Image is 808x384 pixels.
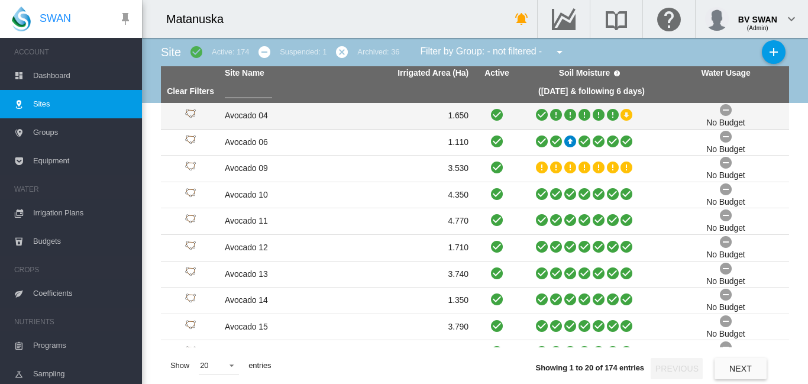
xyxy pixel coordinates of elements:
td: 4.350 [347,182,473,208]
td: Avocado 13 [220,262,347,288]
div: No Budget [706,249,745,261]
div: No Budget [706,117,745,129]
div: Site Id: 10190 [166,109,215,123]
img: profile.jpg [705,7,729,31]
span: Sites [33,90,132,118]
div: Site Id: 17436 [166,320,215,334]
img: 1.svg [183,188,198,202]
button: Next [715,358,767,379]
div: No Budget [706,302,745,314]
img: 1.svg [183,320,198,334]
div: Active: 174 [212,47,249,57]
td: 1.650 [347,103,473,129]
tr: Site Id: 17430 Avocado 13 3.740 No Budget [161,262,789,288]
md-icon: icon-checkbox-marked-circle [189,45,203,59]
a: Clear Filters [167,86,214,96]
tr: Site Id: 17418 Avocado 06 1.110 No Budget [161,130,789,156]
th: ([DATE] & following 6 days) [521,80,662,103]
tr: Site Id: 17439 Avocado 16 2.900 No Budget [161,340,789,367]
img: 1.svg [183,214,198,228]
img: 1.svg [183,135,198,149]
td: Avocado 12 [220,235,347,261]
span: Show [166,356,194,376]
tr: Site Id: 17436 Avocado 15 3.790 No Budget [161,314,789,341]
th: Water Usage [662,66,789,80]
td: 1.110 [347,130,473,156]
img: SWAN-Landscape-Logo-Colour-drop.png [12,7,31,31]
div: 20 [200,361,208,370]
div: Matanuska [166,11,234,27]
tr: Site Id: 17427 Avocado 12 1.710 No Budget [161,235,789,262]
img: 1.svg [183,293,198,308]
td: Avocado 10 [220,182,347,208]
div: Site Id: 17418 [166,135,215,149]
span: entries [244,356,276,376]
span: NUTRIENTS [14,312,132,331]
img: 1.svg [183,109,198,123]
span: ACCOUNT [14,43,132,62]
div: No Budget [706,328,745,340]
div: Site Id: 17421 [166,188,215,202]
button: Previous [651,358,703,379]
div: Site Id: 10188 [166,162,215,176]
md-icon: Click here for help [655,12,683,26]
span: Site [161,46,181,59]
div: Site Id: 17430 [166,267,215,281]
span: Irrigation Plans [33,199,132,227]
span: WATER [14,180,132,199]
td: 1.350 [347,288,473,314]
th: Irrigated Area (Ha) [347,66,473,80]
div: Site Id: 17439 [166,346,215,360]
td: 3.740 [347,262,473,288]
div: No Budget [706,222,745,234]
img: 1.svg [183,267,198,281]
md-icon: icon-plus [767,45,781,59]
td: 1.710 [347,235,473,261]
tr: Site Id: 17421 Avocado 10 4.350 No Budget [161,182,789,209]
tr: Site Id: 17424 Avocado 11 4.770 No Budget [161,208,789,235]
span: (Admin) [747,25,768,31]
div: No Budget [706,170,745,182]
tr: Site Id: 10188 Avocado 09 3.530 No Budget [161,156,789,182]
tr: Site Id: 10190 Avocado 04 1.650 No Budget [161,103,789,130]
span: CROPS [14,260,132,279]
span: Groups [33,118,132,147]
img: 1.svg [183,241,198,255]
span: Coefficients [33,279,132,308]
td: 3.530 [347,156,473,182]
md-icon: icon-minus-circle [257,45,272,59]
td: Avocado 11 [220,208,347,234]
span: Budgets [33,227,132,256]
td: Avocado 09 [220,156,347,182]
img: 1.svg [183,162,198,176]
button: Add New Site, define start date [762,40,786,64]
td: 3.790 [347,314,473,340]
span: Showing 1 to 20 of 174 entries [536,363,644,372]
td: 2.900 [347,340,473,366]
div: Site Id: 17424 [166,214,215,228]
td: Avocado 14 [220,288,347,314]
span: Dashboard [33,62,132,90]
div: Archived: 36 [357,47,399,57]
md-icon: icon-bell-ring [515,12,529,26]
th: Active [473,66,521,80]
md-icon: icon-cancel [335,45,349,59]
div: Site Id: 17427 [166,241,215,255]
span: Programs [33,331,132,360]
td: Avocado 04 [220,103,347,129]
md-icon: icon-chevron-down [784,12,799,26]
tr: Site Id: 17433 Avocado 14 1.350 No Budget [161,288,789,314]
span: Equipment [33,147,132,175]
div: Suspended: 1 [280,47,327,57]
div: No Budget [706,196,745,208]
md-icon: icon-pin [118,12,132,26]
td: 4.770 [347,208,473,234]
div: No Budget [706,276,745,288]
td: Avocado 06 [220,130,347,156]
md-icon: Go to the Data Hub [550,12,578,26]
span: SWAN [40,11,71,26]
div: No Budget [706,144,745,156]
div: Site Id: 17433 [166,293,215,308]
td: Avocado 15 [220,314,347,340]
th: Site Name [220,66,347,80]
